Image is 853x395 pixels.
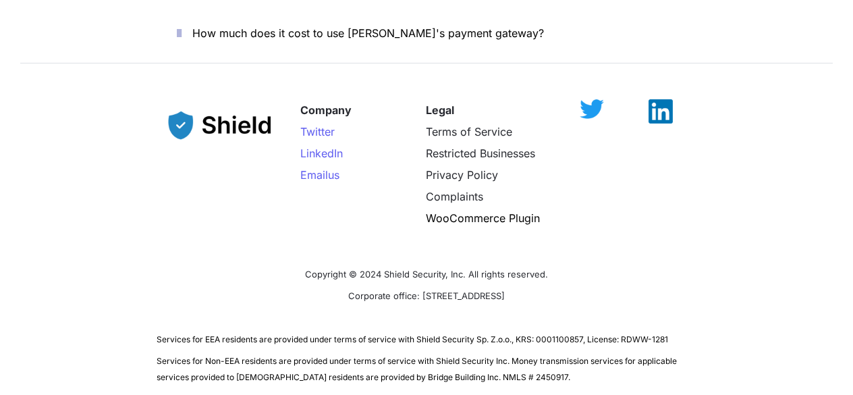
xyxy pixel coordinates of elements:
a: Restricted Businesses [426,147,535,160]
strong: Legal [426,103,454,117]
span: Corporate office: [STREET_ADDRESS] [348,290,505,301]
a: Privacy Policy [426,168,498,182]
a: LinkedIn [300,147,343,160]
a: Emailus [300,168,339,182]
span: Email [300,168,328,182]
a: Complaints [426,190,483,203]
a: WooCommerce Plugin [426,211,540,225]
strong: Company [300,103,352,117]
span: Services for Non-EEA residents are provided under terms of service with Shield Security Inc. Mone... [157,356,679,382]
a: Twitter [300,125,335,138]
span: us [328,168,339,182]
span: How much does it cost to use [PERSON_NAME]'s payment gateway? [192,26,544,40]
span: Services for EEA residents are provided under terms of service with Shield Security Sp. Z.o.o., K... [157,334,668,344]
span: Copyright © 2024 Shield Security, Inc. All rights reserved. [305,269,548,280]
a: Terms of Service [426,125,512,138]
button: How much does it cost to use [PERSON_NAME]'s payment gateway? [157,12,696,54]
